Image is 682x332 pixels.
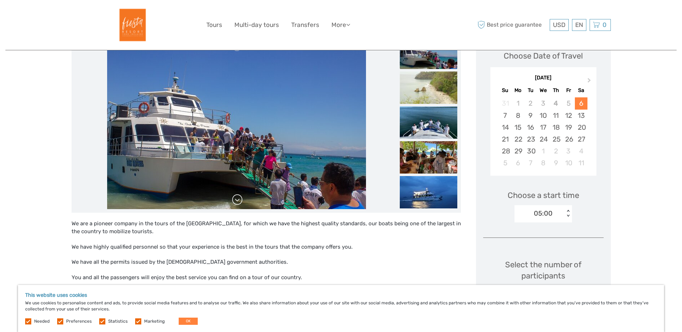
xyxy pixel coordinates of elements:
[524,133,537,145] div: Choose Tuesday, September 23rd, 2025
[562,86,575,95] div: Fr
[524,110,537,121] div: Choose Tuesday, September 9th, 2025
[553,21,566,28] span: USD
[575,145,587,157] div: Choose Saturday, October 4th, 2025
[584,76,596,88] button: Next Month
[550,133,562,145] div: Choose Thursday, September 25th, 2025
[524,97,537,109] div: Not available Tuesday, September 2nd, 2025
[550,145,562,157] div: Choose Thursday, October 2nd, 2025
[499,121,512,133] div: Choose Sunday, September 14th, 2025
[499,157,512,169] div: Choose Sunday, October 5th, 2025
[575,133,587,145] div: Choose Saturday, September 27th, 2025
[499,86,512,95] div: Su
[499,145,512,157] div: Choose Sunday, September 28th, 2025
[562,97,575,109] div: Not available Friday, September 5th, 2025
[476,19,548,31] span: Best price guarantee
[490,74,596,82] div: [DATE]
[512,86,524,95] div: Mo
[550,97,562,109] div: Not available Thursday, September 4th, 2025
[537,86,549,95] div: We
[512,133,524,145] div: Choose Monday, September 22nd, 2025
[575,86,587,95] div: Sa
[512,110,524,121] div: Choose Monday, September 8th, 2025
[499,97,512,109] div: Not available Sunday, August 31st, 2025
[144,318,165,324] label: Marketing
[537,157,549,169] div: Choose Wednesday, October 8th, 2025
[331,20,350,30] a: More
[550,86,562,95] div: Th
[107,37,366,209] img: 2bb5a9c8d538413ba45b9f01683ed5ab_main_slider.jpg
[601,21,608,28] span: 0
[504,50,583,61] div: Choose Date of Travel
[179,318,198,325] button: OK
[524,121,537,133] div: Choose Tuesday, September 16th, 2025
[493,97,594,169] div: month 2025-09
[112,5,151,45] img: Fiesta Resort
[550,110,562,121] div: Choose Thursday, September 11th, 2025
[572,19,586,31] div: EN
[550,121,562,133] div: Choose Thursday, September 18th, 2025
[562,157,575,169] div: Choose Friday, October 10th, 2025
[499,110,512,121] div: Choose Sunday, September 7th, 2025
[537,97,549,109] div: Not available Wednesday, September 3rd, 2025
[562,110,575,121] div: Choose Friday, September 12th, 2025
[400,72,457,104] img: b794b42e9d9e454e88760547a36ebac3_slider_thumbnail.jpg
[291,20,319,30] a: Transfers
[512,97,524,109] div: Not available Monday, September 1st, 2025
[512,157,524,169] div: Choose Monday, October 6th, 2025
[524,86,537,95] div: Tu
[206,20,222,30] a: Tours
[400,106,457,139] img: 053e0ba88ea54a59a78f7e9b751a1fb8_slider_thumbnail.jpg
[565,210,571,217] div: < >
[534,209,553,218] div: 05:00
[537,145,549,157] div: Choose Wednesday, October 1st, 2025
[537,133,549,145] div: Choose Wednesday, September 24th, 2025
[537,121,549,133] div: Choose Wednesday, September 17th, 2025
[25,292,657,298] h5: This website uses cookies
[575,121,587,133] div: Choose Saturday, September 20th, 2025
[108,318,128,324] label: Statistics
[524,145,537,157] div: Choose Tuesday, September 30th, 2025
[483,259,604,292] div: Select the number of participants
[550,157,562,169] div: Choose Thursday, October 9th, 2025
[537,110,549,121] div: Choose Wednesday, September 10th, 2025
[18,285,664,332] div: We use cookies to personalise content and ads, to provide social media features and to analyse ou...
[524,157,537,169] div: Choose Tuesday, October 7th, 2025
[575,97,587,109] div: Choose Saturday, September 6th, 2025
[66,318,92,324] label: Preferences
[400,176,457,208] img: e021107a8f634e42ae75ae76dc2342ae_slider_thumbnail.jpg
[562,121,575,133] div: Choose Friday, September 19th, 2025
[34,318,50,324] label: Needed
[234,20,279,30] a: Multi-day tours
[562,145,575,157] div: Choose Friday, October 3rd, 2025
[499,133,512,145] div: Choose Sunday, September 21st, 2025
[508,190,579,201] span: Choose a start time
[575,157,587,169] div: Choose Saturday, October 11th, 2025
[512,145,524,157] div: Choose Monday, September 29th, 2025
[575,110,587,121] div: Choose Saturday, September 13th, 2025
[562,133,575,145] div: Choose Friday, September 26th, 2025
[72,220,461,305] div: We are a pioneer company in the tours of the [GEOGRAPHIC_DATA], for which we have the highest qua...
[400,37,457,69] img: 2bb5a9c8d538413ba45b9f01683ed5ab_slider_thumbnail.jpg
[400,141,457,174] img: 650e25d1704b4f16823611f29449286c_slider_thumbnail.jpg
[512,121,524,133] div: Choose Monday, September 15th, 2025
